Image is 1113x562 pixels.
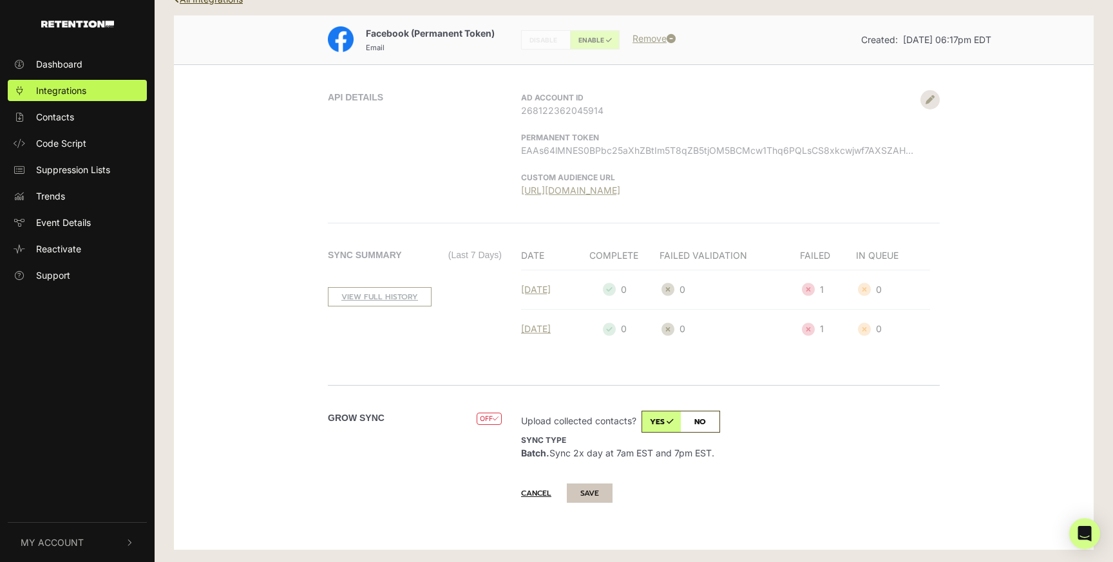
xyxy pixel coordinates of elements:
span: Trends [36,189,65,203]
span: Event Details [36,216,91,229]
span: Reactivate [36,242,81,256]
span: Contacts [36,110,74,124]
label: Grow Sync [328,411,385,425]
small: Email [366,43,385,52]
span: OFF [477,413,502,425]
a: Suppression Lists [8,159,147,180]
button: SAVE [567,483,613,503]
span: My Account [21,536,84,549]
a: Integrations [8,80,147,101]
span: Support [36,268,70,282]
a: Trends [8,185,147,207]
button: My Account [8,523,147,562]
a: Contacts [8,106,147,127]
strong: Sync type [521,435,566,445]
a: Dashboard [8,53,147,75]
span: Created: [861,34,898,45]
span: Integrations [36,84,86,97]
span: Facebook (Permanent Token) [366,28,495,39]
span: Dashboard [36,57,82,71]
p: Upload collected contacts? [521,411,914,433]
a: Support [8,265,147,286]
a: Event Details [8,212,147,233]
span: Sync 2x day at 7am EST and 7pm EST. [521,434,714,458]
strong: Batch. [521,447,549,458]
a: Reactivate [8,238,147,259]
div: Open Intercom Messenger [1069,518,1100,549]
img: Facebook (Permanent Token) [328,26,354,52]
a: Code Script [8,133,147,154]
img: Retention.com [41,21,114,28]
span: Code Script [36,136,86,150]
button: Cancel [521,484,564,502]
span: [DATE] 06:17pm EDT [903,34,991,45]
span: Suppression Lists [36,163,110,176]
